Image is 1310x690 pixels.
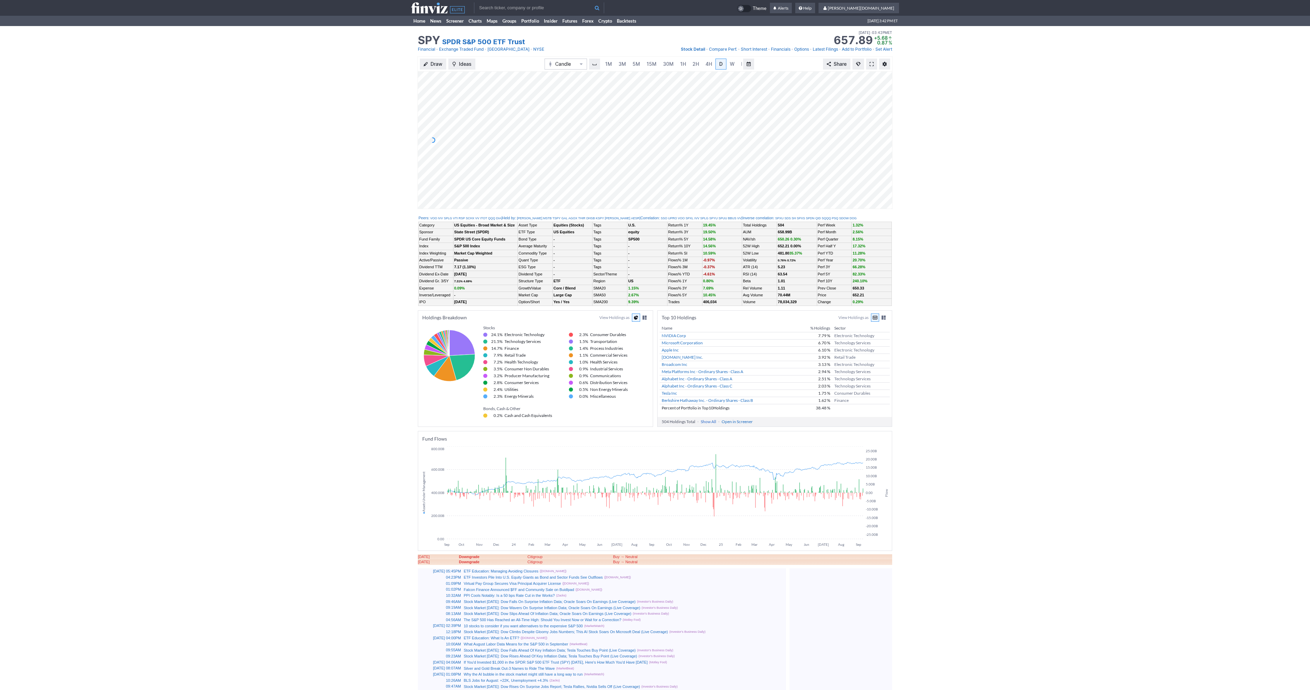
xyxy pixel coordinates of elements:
[817,222,852,229] td: Perf Week
[464,642,568,646] a: What August Labor Data Means for the S&P 500 in September
[667,222,702,229] td: Return% 1Y
[592,250,627,257] td: Tags
[706,61,712,67] span: 4H
[628,251,629,255] b: -
[628,258,629,262] b: -
[454,237,506,241] b: SPDR US Core Equity Funds
[742,236,777,243] td: NAV/sh
[431,61,442,67] span: Draw
[667,264,702,271] td: Flows% 3M
[700,216,708,221] a: SPLG
[484,16,500,26] a: Maps
[741,46,767,53] a: Short Interest
[662,391,677,396] a: Tesla Inc
[771,46,790,53] a: Financials
[879,59,890,70] button: Chart Settings
[660,59,677,70] a: 30M
[681,47,705,52] span: Stock Detail
[699,418,718,426] button: Show All
[487,46,529,53] a: [GEOGRAPHIC_DATA]
[418,35,440,46] h1: SPY
[464,648,636,652] a: Stock Market [DATE]: Dow Falls Ahead Of Key Inflation Data; Tesla Touches Buy Point (Live Coverage)
[436,46,438,53] span: •
[628,237,639,241] a: SP500
[464,672,583,676] a: Why the AI bubble in the stock market might still have a long way to run
[592,222,627,229] td: Tags
[464,575,603,579] a: ETF Investors Pile Into U.S. Equity Giants as Bond and Sector Funds See Outflows
[464,630,668,634] a: Stock Market [DATE]: Dow Climbs Despite Gloomy Jobs Numbers; This AI Stock Soars On Microsoft Dea...
[662,398,753,403] a: Berkshire Hathaway Inc. - Ordinary Shares - Class B
[592,278,627,285] td: Region
[817,243,852,250] td: Perf Half Y
[852,258,865,262] span: 20.70%
[778,230,792,234] b: 658.99B
[561,216,567,221] a: GAL
[742,222,777,229] td: Total Holdings
[785,216,791,221] a: SDS
[778,272,787,276] b: 63.54
[553,223,584,227] b: Equities (Stocks)
[453,216,458,221] a: VTI
[875,46,892,53] a: Set Alert
[719,216,727,221] a: SPUU
[444,16,466,26] a: Screener
[742,278,777,285] td: Beta
[418,46,435,53] a: Financial
[553,244,555,248] b: -
[628,286,639,290] span: 1.15%
[703,223,716,227] span: 19.45%
[599,314,629,321] label: View Holdings as
[778,237,789,241] span: 650.26
[560,16,580,26] a: Futures
[533,46,544,53] a: NYSE
[817,264,852,271] td: Perf 3Y
[789,251,802,255] span: 35.37%
[859,29,892,36] span: [DATE] 03:42PM ET
[817,236,852,243] td: Perf Quarter
[419,243,453,250] td: Index
[661,216,667,221] a: SSO
[817,257,852,263] td: Perf Year
[703,244,716,248] span: 14.56%
[709,47,737,52] span: Compare Perf.
[662,383,732,389] a: Alphabet Inc - Ordinary Shares - Class C
[753,5,766,12] span: Theme
[444,216,452,221] a: SPLG
[464,569,538,573] a: ETF Education: Managing Avoiding Closures
[703,265,715,269] span: -0.37%
[709,46,737,53] a: Compare Perf.
[518,229,553,236] td: ETF Type
[852,279,867,283] span: 240.10%
[628,279,633,283] b: US
[850,216,857,221] a: DOG
[770,3,792,14] a: Alerts
[605,61,612,67] span: 1M
[518,264,553,271] td: ESG Type
[738,46,740,53] span: •
[419,229,453,236] td: Sponsor
[488,216,495,221] a: QQQ
[628,230,639,234] a: equity
[728,216,737,221] a: BBUS
[795,3,815,14] a: Help
[667,229,702,236] td: Return% 3Y
[839,46,841,53] span: •
[631,216,639,221] a: AESR
[459,61,472,67] span: Ideas
[454,286,465,290] span: 0.09%
[596,16,614,26] a: Crypto
[580,16,596,26] a: Forex
[822,216,831,221] a: SQQQ
[738,59,749,70] a: M
[474,2,604,13] input: Search ticker, company or profile
[541,16,560,26] a: Insider
[743,59,754,70] button: Range
[484,46,487,53] span: •
[459,216,465,221] a: RSP
[530,46,533,53] span: •
[817,285,852,292] td: Prev Close
[419,257,453,263] td: Active/Passive
[464,678,548,682] a: BLS Jobs for August: +22K, Unemployment +4.3%
[823,59,850,70] button: Share
[592,257,627,263] td: Tags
